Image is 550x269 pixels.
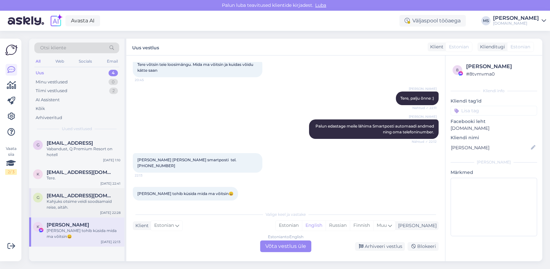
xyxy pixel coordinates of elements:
div: Russian [326,221,350,230]
span: Muu [377,222,387,228]
div: Tiimi vestlused [36,88,67,94]
div: Email [106,57,119,66]
a: Avasta AI [65,15,100,26]
div: Blokeeri [407,242,439,251]
span: Nähtud ✓ 22:12 [412,139,437,144]
div: [DATE] 22:13 [101,239,120,244]
div: [DATE] 22:41 [100,181,120,186]
div: Arhiveeritud [36,115,62,121]
div: Uus [36,70,44,76]
span: 22:13 [135,201,159,206]
span: k [37,172,40,177]
div: Vabandust, Q Premium Resort on hotell [47,146,120,158]
a: [PERSON_NAME][DOMAIN_NAME] [493,16,546,26]
p: Kliendi tag'id [451,98,537,104]
div: Minu vestlused [36,79,68,85]
span: K [37,224,40,229]
div: 2 / 3 [5,169,17,175]
span: g [37,195,40,200]
input: Lisa nimi [451,144,530,151]
div: Vaata siia [5,146,17,175]
span: [PERSON_NAME] [409,114,437,119]
div: Estonian to English [268,234,304,240]
p: [DOMAIN_NAME] [451,125,537,132]
div: Finnish [350,221,373,230]
div: English [302,221,326,230]
span: Estonian [510,43,530,50]
span: katrin.hobemagi@gmail.com [47,169,114,175]
span: 22:13 [135,173,159,178]
span: Nähtud ✓ 22:11 [412,105,437,110]
div: [PERSON_NAME] [451,159,537,165]
span: Kaddi Rand [47,222,89,228]
div: All [34,57,42,66]
span: Tere, palju õnne :) [400,96,434,101]
div: Klienditugi [477,43,505,50]
div: Estonian [276,221,302,230]
span: gveiperr@gmail.com [47,193,114,199]
div: Tere. [47,175,120,181]
p: Facebooki leht [451,118,537,125]
span: [PERSON_NAME] [409,86,437,91]
div: [PERSON_NAME] tohib küsida mida ma võitsin😀 [47,228,120,239]
span: Otsi kliente [40,44,66,51]
div: Kliendi info [451,88,537,94]
div: Klient [133,222,149,229]
span: g [37,142,40,147]
span: geritp80@gmail.con [47,140,93,146]
p: Märkmed [451,169,537,176]
div: Väljaspool tööaega [399,15,466,27]
span: Tere võtsin teie loosimängu. Mida ma võitsin ja kuidas võidu kätte saan [137,62,254,73]
div: 0 [109,79,118,85]
div: [DATE] 1:10 [103,158,120,163]
img: explore-ai [49,14,63,28]
div: Socials [77,57,93,66]
div: [DATE] 22:28 [100,210,120,215]
div: 4 [109,70,118,76]
div: [PERSON_NAME] [493,16,539,21]
span: Palun edastage meile lähima Smartposti automaadi andmed ning oma telefoninumber. [315,124,435,134]
span: Estonian [154,222,174,229]
label: Uus vestlus [132,43,159,51]
p: Kliendi nimi [451,134,537,141]
span: Uued vestlused [62,126,92,132]
div: Võta vestlus üle [260,240,311,252]
span: Luba [313,2,328,8]
div: Arhiveeri vestlus [355,242,405,251]
div: [PERSON_NAME] [395,222,437,229]
input: Lisa tag [451,106,537,116]
span: 8 [456,67,459,72]
span: [PERSON_NAME] [PERSON_NAME] smartposti tel.[PHONE_NUMBER] [137,157,236,168]
span: [PERSON_NAME] tohib küsida mida ma võitsin😀 [137,191,234,196]
div: Web [54,57,65,66]
span: 20:45 [135,78,159,82]
span: Estonian [449,43,469,50]
div: Kõik [36,105,45,112]
div: MS [481,16,490,25]
div: # 8tvmvma0 [466,70,535,78]
div: 2 [109,88,118,94]
div: [PERSON_NAME] [466,63,535,70]
div: [DOMAIN_NAME] [493,21,539,26]
div: Klient [428,43,443,50]
div: Kahjuks otsime veidi soodsamaid reise, aitäh. [47,199,120,210]
div: Valige keel ja vastake [133,212,439,217]
div: AI Assistent [36,97,60,103]
img: Askly Logo [5,44,17,56]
